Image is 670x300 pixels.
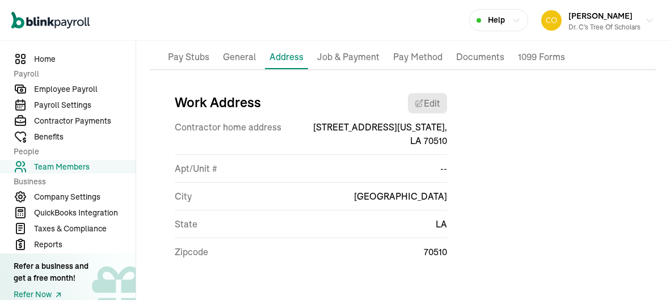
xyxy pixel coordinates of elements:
span: [PERSON_NAME] [568,11,633,21]
div: Dr. C's Tree of Scholars [568,22,640,32]
span: Help [488,14,505,26]
span: City [175,189,192,203]
div: Refer a business and get a free month! [14,260,89,284]
p: 1099 Forms [518,50,565,65]
p: Pay Method [393,50,443,65]
span: Taxes & Compliance [34,223,136,235]
span: Contractor home address [175,120,281,147]
span: Company Settings [34,191,136,203]
button: Edit [408,93,447,113]
p: Job & Payment [317,50,380,65]
nav: Global [11,4,90,37]
p: Documents [456,50,504,65]
button: Help [469,9,528,31]
span: Contractor Payments [34,115,136,127]
span: State [175,217,197,231]
span: Employee Payroll [34,83,136,95]
span: LA [436,217,447,231]
h3: Work Address [175,93,261,113]
span: Home [34,53,136,65]
span: Team Members [34,161,136,173]
span: Business [14,176,129,188]
iframe: Chat Widget [613,246,670,300]
span: People [14,146,129,158]
span: [GEOGRAPHIC_DATA] [354,189,447,203]
span: LA 70510 [313,134,447,147]
span: Zipcode [175,245,208,259]
span: 70510 [424,245,447,259]
button: [PERSON_NAME]Dr. C's Tree of Scholars [537,6,659,35]
span: Apt/Unit # [175,162,217,175]
p: Address [269,50,304,64]
span: Benefits [34,131,136,143]
span: Payroll Settings [34,99,136,111]
span: Reports [34,239,136,251]
p: Pay Stubs [168,50,209,65]
span: -- [440,162,447,175]
span: Payroll [14,68,129,80]
p: General [223,50,256,65]
span: [STREET_ADDRESS][US_STATE], [313,120,447,134]
span: QuickBooks Integration [34,207,136,219]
